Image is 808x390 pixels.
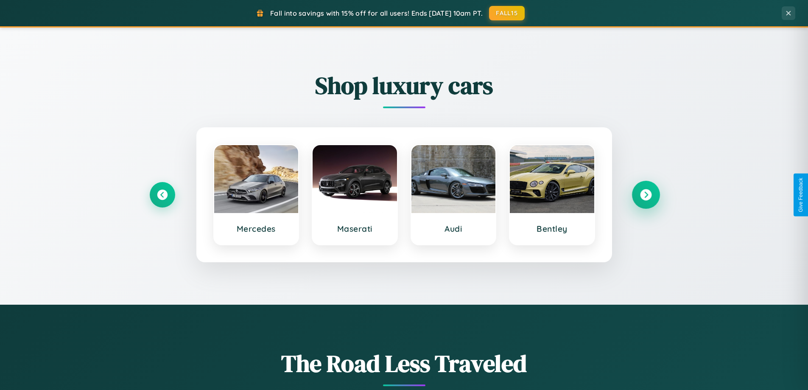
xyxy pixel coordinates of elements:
[270,9,483,17] span: Fall into savings with 15% off for all users! Ends [DATE] 10am PT.
[420,224,487,234] h3: Audi
[798,178,804,212] div: Give Feedback
[150,347,659,380] h1: The Road Less Traveled
[518,224,586,234] h3: Bentley
[223,224,290,234] h3: Mercedes
[489,6,525,20] button: FALL15
[150,69,659,102] h2: Shop luxury cars
[321,224,389,234] h3: Maserati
